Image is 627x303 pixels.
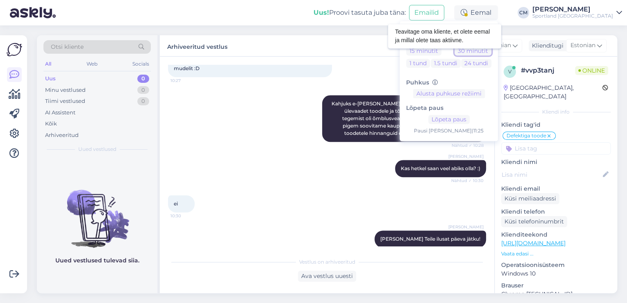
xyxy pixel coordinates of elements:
span: Otsi kliente [51,43,84,51]
h6: Puhkus [406,79,491,86]
span: Nähtud ✓ 10:28 [452,142,484,148]
div: All [43,59,53,69]
span: v [508,68,511,75]
div: AI Assistent [45,109,75,117]
div: Klienditugi [529,41,563,50]
button: 1.5 tundi [431,59,461,68]
span: ei [174,200,178,207]
div: [PERSON_NAME] [532,6,613,13]
div: Tiimi vestlused [45,97,85,105]
p: Klienditeekond [501,230,611,239]
span: [PERSON_NAME] [448,153,484,159]
div: Web [85,59,99,69]
div: Proovi tasuta juba täna: [313,8,406,18]
span: Nähtud ✓ 10:30 [451,178,484,184]
span: Uued vestlused [78,146,116,153]
p: Vaata edasi ... [501,250,611,257]
button: Lõpeta paus [428,115,470,124]
img: No chats [37,175,157,249]
p: Chrome [TECHNICAL_ID] [501,290,611,298]
button: 24 tundi [461,59,491,68]
span: 10:27 [170,77,201,84]
span: 10:30 [170,213,201,219]
div: Eemal [454,5,498,20]
div: Socials [131,59,151,69]
button: 1 tund [406,59,430,68]
span: Kas hetkel saan veel abiks olla? :) [401,165,480,171]
p: Kliendi telefon [501,207,611,216]
button: 15 minutit [406,46,441,55]
img: Askly Logo [7,42,22,57]
span: Vestlus on arhiveeritud [299,258,355,266]
button: 30 minutit [454,46,491,55]
span: Estonian [570,41,595,50]
div: Pausi [PERSON_NAME] | 11:25 [406,128,491,135]
p: Operatsioonisüsteem [501,261,611,269]
div: Küsi meiliaadressi [501,193,559,204]
button: Alusta puhkuse režiimi [413,89,485,98]
p: Windows 10 [501,269,611,278]
a: [PERSON_NAME]Sportland [GEOGRAPHIC_DATA] [532,6,622,19]
div: Teavitage oma kliente, et olete eemal ja millal olete taas aktiivne. [388,24,501,48]
span: [PERSON_NAME] Teile ilusat päeva jätku! [380,236,480,242]
div: 0 [137,97,149,105]
div: [GEOGRAPHIC_DATA], [GEOGRAPHIC_DATA] [504,84,602,101]
p: Kliendi tag'id [501,121,611,129]
b: Uus! [313,9,329,16]
p: Brauser [501,281,611,290]
div: Ava vestlus uuesti [298,271,356,282]
div: Kõik [45,120,57,128]
div: 0 [137,75,149,83]
div: Küsi telefoninumbrit [501,216,567,227]
a: [URL][DOMAIN_NAME] [501,239,566,247]
div: 0 [137,86,149,94]
span: Online [575,66,608,75]
div: CM [518,7,529,18]
span: Kahjuks e-[PERSON_NAME] klienditeenindusel ei ole füüsilist ülevaadet toodele ja tõesti ei oska m... [332,100,482,136]
div: Kliendi info [501,108,611,116]
input: Lisa nimi [502,170,601,179]
p: Kliendi email [501,185,611,193]
label: Arhiveeritud vestlus [167,40,227,51]
div: Sportland [GEOGRAPHIC_DATA] [532,13,613,19]
p: Uued vestlused tulevad siia. [55,256,139,265]
div: Arhiveeritud [45,131,79,139]
button: Emailid [409,5,444,21]
h6: Lõpeta paus [406,105,491,112]
p: Kliendi nimi [501,158,611,166]
div: Minu vestlused [45,86,86,94]
div: # vvp3tanj [521,66,575,75]
span: Defektiga toode [507,133,546,138]
div: Uus [45,75,56,83]
span: [PERSON_NAME] [448,224,484,230]
input: Lisa tag [501,142,611,155]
